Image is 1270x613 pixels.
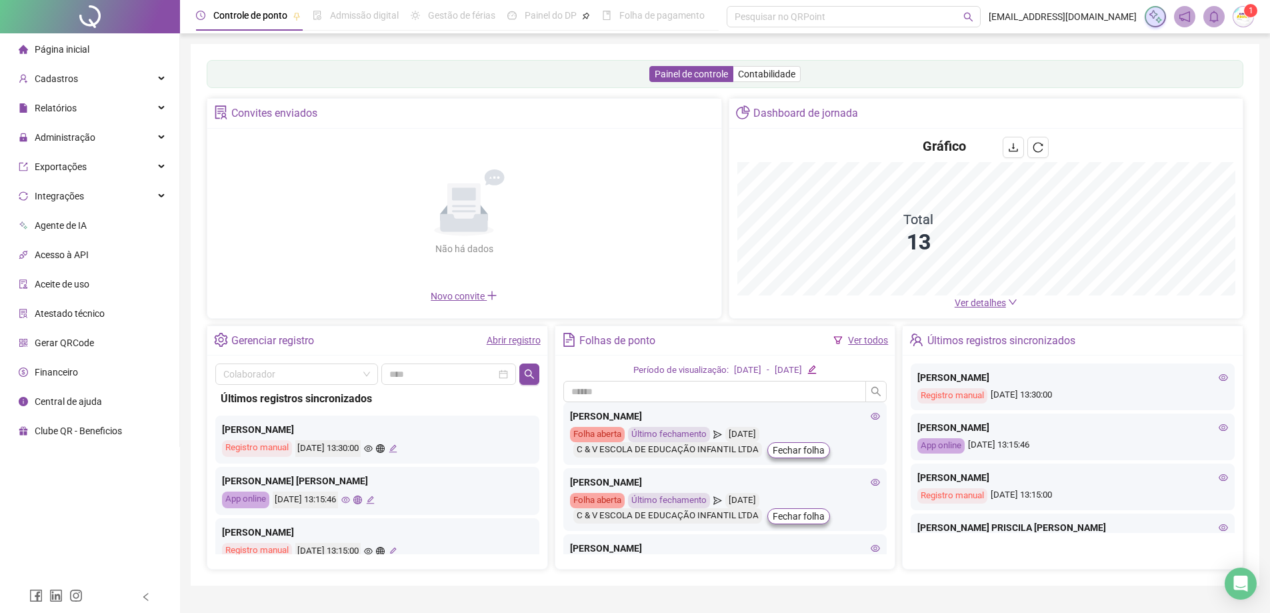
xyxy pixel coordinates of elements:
div: Não há dados [403,241,525,256]
span: Agente de IA [35,220,87,231]
div: [PERSON_NAME] [917,420,1228,435]
span: search [524,369,535,380]
span: Atestado técnico [35,308,105,319]
span: Admissão digital [330,10,399,21]
div: [DATE] [725,493,759,508]
div: Registro manual [222,543,292,560]
span: plus [487,290,497,301]
span: Novo convite [431,291,497,301]
div: Último fechamento [628,493,710,508]
div: Gerenciar registro [231,330,314,352]
span: Clube QR - Beneficios [35,426,122,436]
span: linkedin [49,589,63,602]
div: [DATE] 13:15:46 [273,492,338,508]
span: send [713,493,722,508]
span: search [963,12,973,22]
img: 71702 [1233,7,1253,27]
span: eye [1219,523,1228,532]
span: file-done [313,11,322,20]
span: Painel de controle [655,69,728,79]
span: bell [1208,11,1220,23]
span: eye [364,444,373,453]
span: file [19,103,28,113]
span: edit [366,496,375,504]
span: team [909,333,923,347]
span: export [19,162,28,171]
div: Dashboard de jornada [753,102,858,125]
span: Fechar folha [773,509,825,524]
button: Fechar folha [767,508,830,524]
span: Cadastros [35,73,78,84]
div: Últimos registros sincronizados [927,330,1075,352]
span: eye [1219,473,1228,482]
span: eye [1219,423,1228,432]
span: Folha de pagamento [619,10,705,21]
span: down [1008,297,1017,307]
span: eye [364,547,373,556]
div: [DATE] 13:15:00 [295,543,361,560]
span: Página inicial [35,44,89,55]
div: [DATE] [725,427,759,442]
div: App online [917,438,965,454]
span: global [376,444,385,453]
span: qrcode [19,338,28,348]
span: eye [341,496,350,504]
span: solution [19,309,28,318]
div: [PERSON_NAME] [917,470,1228,485]
div: [PERSON_NAME] [917,370,1228,385]
span: left [141,592,151,602]
div: [DATE] [734,364,761,378]
div: Open Intercom Messenger [1225,568,1257,600]
span: pushpin [582,12,590,20]
span: gift [19,426,28,436]
div: [PERSON_NAME] [PERSON_NAME] [222,474,533,488]
div: [PERSON_NAME] [570,409,881,424]
span: Central de ajuda [35,396,102,407]
a: Ver todos [848,335,888,346]
div: App online [222,492,269,508]
span: lock [19,133,28,142]
div: Registro manual [222,440,292,457]
h4: Gráfico [923,137,966,155]
div: [DATE] 13:30:00 [917,388,1228,404]
div: C & V ESCOLA DE EDUCAÇÃO INFANTIL LTDA [573,442,762,458]
span: info-circle [19,397,28,406]
span: home [19,45,28,54]
span: facebook [29,589,43,602]
span: eye [871,478,880,487]
sup: Atualize o seu contato no menu Meus Dados [1244,4,1257,17]
span: Ver detalhes [955,297,1006,308]
span: book [602,11,611,20]
div: [PERSON_NAME] [222,422,533,437]
span: Administração [35,132,95,143]
div: - [767,364,769,378]
span: Gerar QRCode [35,338,94,348]
span: Fechar folha [773,443,825,458]
div: Período de visualização: [633,364,729,378]
span: file-text [562,333,576,347]
div: Últimos registros sincronizados [221,390,534,407]
span: edit [389,547,397,556]
span: global [353,496,362,504]
div: [PERSON_NAME] [570,475,881,490]
span: audit [19,279,28,289]
div: Convites enviados [231,102,317,125]
span: eye [871,412,880,421]
div: C & V ESCOLA DE EDUCAÇÃO INFANTIL LTDA [573,508,762,524]
span: Acesso à API [35,249,89,260]
div: Último fechamento [628,427,710,442]
div: [PERSON_NAME] [570,541,881,556]
span: dollar [19,368,28,377]
span: eye [871,544,880,553]
span: notification [1179,11,1191,23]
div: Folha aberta [570,493,625,508]
span: Exportações [35,161,87,172]
div: Folha aberta [570,427,625,442]
span: api [19,250,28,259]
div: [DATE] [775,364,802,378]
div: Registro manual [917,488,987,504]
span: [EMAIL_ADDRESS][DOMAIN_NAME] [989,9,1137,24]
span: 1 [1249,6,1253,15]
span: reload [1033,142,1043,153]
a: Abrir registro [487,335,541,346]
